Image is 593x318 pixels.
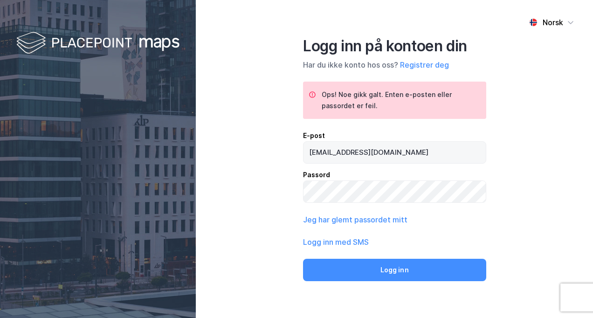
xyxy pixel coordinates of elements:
[546,273,593,318] div: Kontrollprogram for chat
[543,17,563,28] div: Norsk
[303,169,486,180] div: Passord
[303,214,407,225] button: Jeg har glemt passordet mitt
[303,236,369,248] button: Logg inn med SMS
[303,130,486,141] div: E-post
[303,259,486,281] button: Logg inn
[322,89,479,111] div: Ops! Noe gikk galt. Enten e-posten eller passordet er feil.
[546,273,593,318] iframe: Chat Widget
[400,59,449,70] button: Registrer deg
[303,37,486,55] div: Logg inn på kontoen din
[16,30,179,57] img: logo-white.f07954bde2210d2a523dddb988cd2aa7.svg
[303,59,486,70] div: Har du ikke konto hos oss?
